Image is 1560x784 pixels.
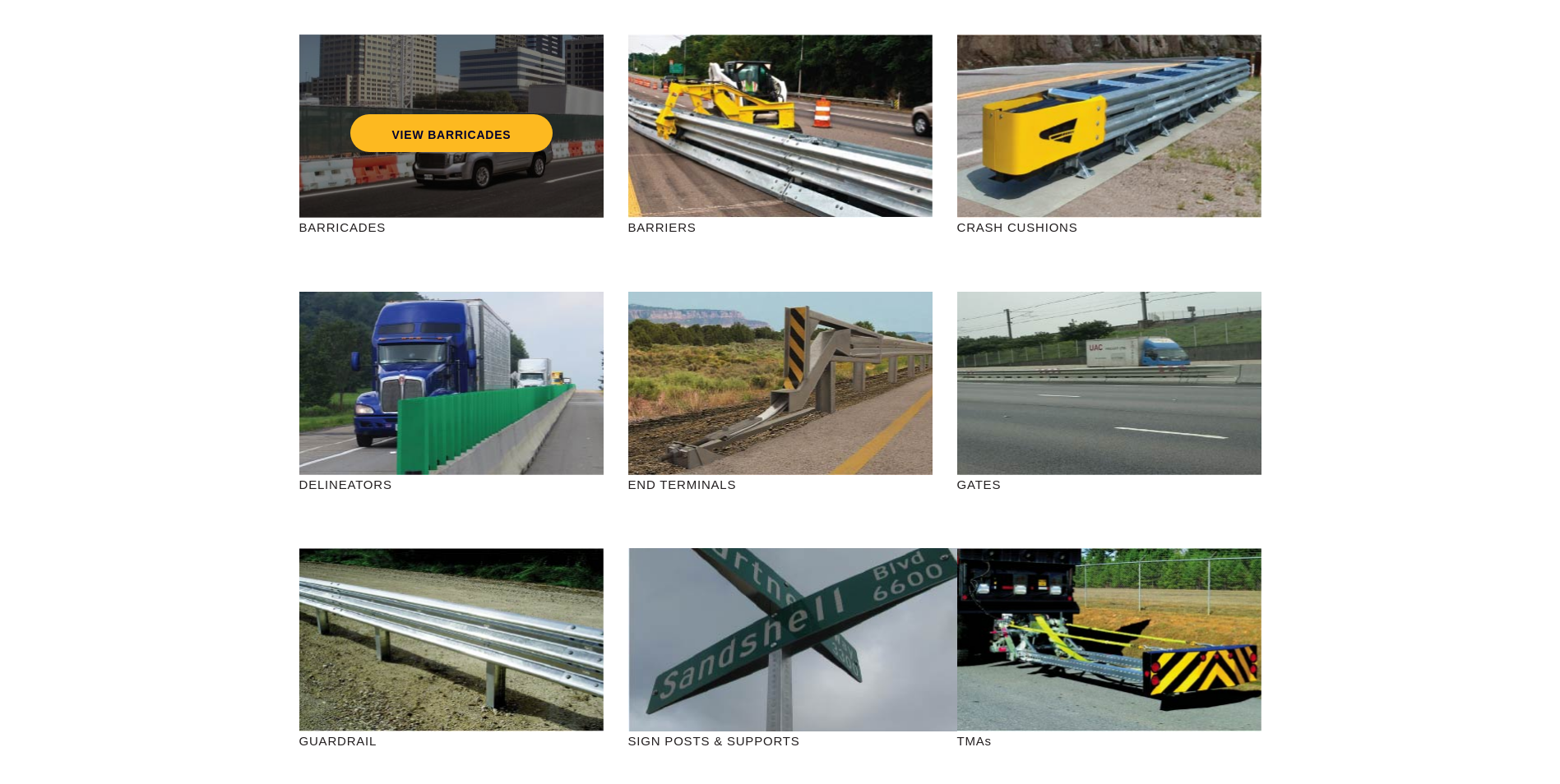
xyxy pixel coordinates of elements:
p: GUARDRAIL [299,731,604,750]
p: SIGN POSTS & SUPPORTS [628,731,933,750]
p: DELINEATORS [299,475,604,494]
a: VIEW BARRICADES [350,114,552,152]
p: CRASH CUSHIONS [957,218,1261,237]
p: BARRIERS [628,218,933,237]
p: GATES [957,475,1261,494]
p: TMAs [957,731,1261,750]
p: BARRICADES [299,218,604,237]
p: END TERMINALS [628,475,933,494]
